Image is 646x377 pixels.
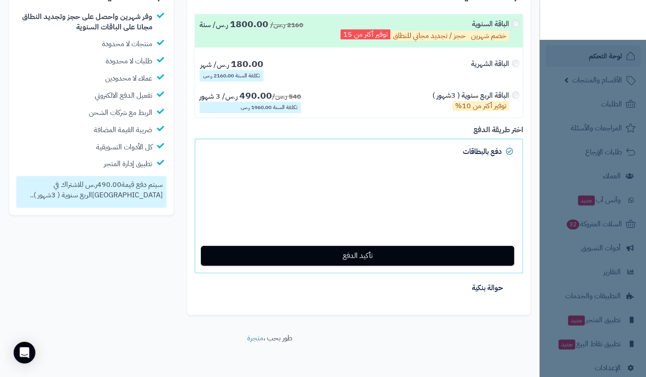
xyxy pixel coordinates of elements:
[104,159,152,169] div: تطبيق إدارة المتجر
[102,39,152,49] div: منتجات لا محدودة
[239,88,272,103] span: 490.00
[390,31,468,41] p: حجز / تجديد مجاني للنطاق
[199,19,228,30] span: ر.س/ سنة
[471,59,509,69] div: الباقة الشهرية
[340,19,509,43] div: الباقة السنوية
[200,59,229,70] span: ر.س/ شهر
[199,91,238,102] span: ر.س/ 3 شهور
[94,125,152,135] div: ضريبة القيمة المضافة
[468,31,509,41] p: خصم شهرين
[247,333,263,344] a: متجرة
[14,342,35,363] div: Open Intercom Messenger
[97,179,121,190] span: 490.00
[202,171,515,239] iframe: Secure payment input
[340,29,390,39] p: توفير أكثر من 15
[106,56,152,67] div: طلبات لا محدودة
[201,246,514,266] button: تأكيد الدفع
[272,91,301,101] span: 540 ر.س/
[452,101,509,111] p: توفير أكثر من 10%
[473,125,523,135] label: اختر طريقة الدفع
[34,190,92,200] span: الربع سنوية ( 3شهور )
[199,70,263,81] div: تكلفة السنة 2160.00 ر.س
[95,91,152,101] div: تفعيل الدفع الالكتروني
[432,91,509,111] div: الباقة الربع سنوية ( 3شهور )
[96,142,152,153] div: كل الأدوات التسويقية
[105,73,152,84] div: عملاء لا محدودين
[463,146,502,157] span: دفع بالبطاقات
[199,102,301,113] div: تكلفة السنة 1960.00 ر.س
[270,20,303,30] span: 2160 ر.س/
[584,24,637,43] img: logo-2.png
[231,57,263,71] span: 180.00
[16,12,152,33] div: وفر شهرين واحصل على حجز وتجديد النطاق مجانا على الباقات السنوية
[89,108,152,118] div: الربط مع شركات الشحن
[194,276,523,300] a: حوالة بنكية
[472,282,503,293] span: حوالة بنكية
[230,17,268,31] span: 1800.00
[194,138,523,164] a: دفع بالبطاقات
[20,180,163,200] p: سيتم دفع قيمة ر.س للاشتراك في [GEOGRAPHIC_DATA] ..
